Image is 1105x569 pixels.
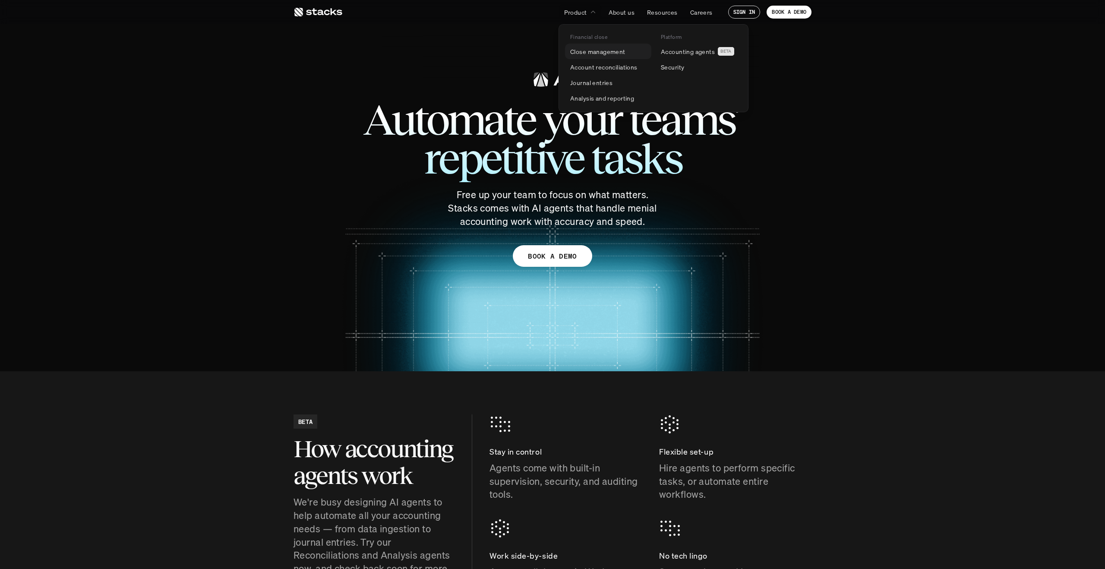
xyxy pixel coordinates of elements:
[690,8,713,17] p: Careers
[565,90,651,106] a: Analysis and reporting
[298,417,313,426] h2: BETA
[656,59,742,75] a: Security
[642,4,683,20] a: Resources
[603,4,640,20] a: About us
[733,9,755,15] p: SIGN IN
[661,47,715,56] p: Accounting agents
[728,6,761,19] a: SIGN IN
[685,4,718,20] a: Careers
[661,34,682,40] p: Platform
[570,63,638,72] p: Account reconciliations
[659,462,811,501] p: Hire agents to perform specific tasks, or automate entire workflows.
[445,188,660,228] p: Free up your team to focus on what matters. Stacks comes with AI agents that handle menial accoun...
[609,8,635,17] p: About us
[489,462,642,501] p: Agents come with built-in supervision, security, and auditing tools.
[720,49,732,54] h2: BETA
[489,550,642,562] p: Work side-by-side
[328,92,777,187] span: Automate your teams’ repetitive tasks
[570,94,634,103] p: Analysis and reporting
[513,245,592,267] a: BOOK A DEMO
[565,75,651,90] a: Journal entries
[659,446,811,458] p: Flexible set-up
[647,8,678,17] p: Resources
[570,34,607,40] p: Financial close
[489,446,642,458] p: Stay in control
[661,63,684,72] p: Security
[294,436,455,489] h2: How accounting agents work
[570,47,625,56] p: Close management
[565,44,651,59] a: Close management
[767,6,811,19] a: BOOK A DEMO
[564,8,587,17] p: Product
[570,78,612,87] p: Journal entries
[565,59,651,75] a: Account reconciliations
[102,164,140,171] a: Privacy Policy
[528,250,577,262] p: BOOK A DEMO
[772,9,806,15] p: BOOK A DEMO
[656,44,742,59] a: Accounting agentsBETA
[659,550,811,562] p: No tech lingo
